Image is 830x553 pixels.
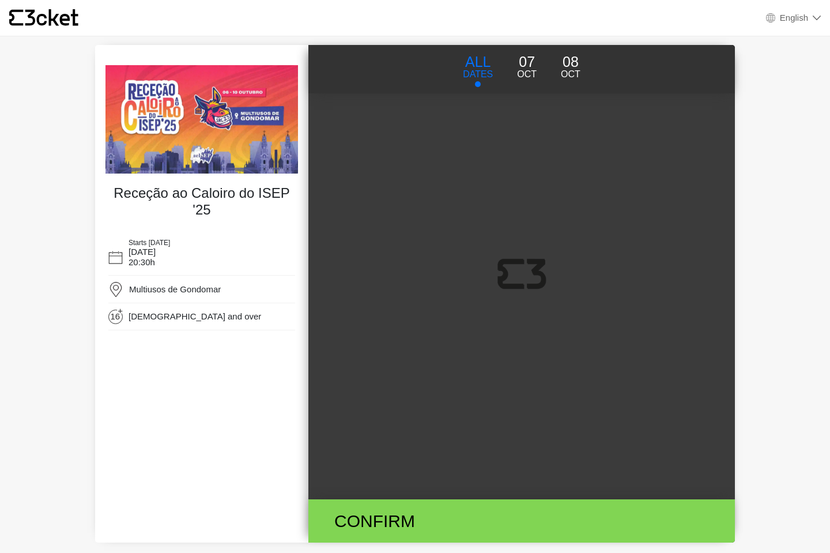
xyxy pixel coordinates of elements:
p: Oct [517,67,537,81]
button: ALL DATES [451,51,505,88]
button: 08 Oct [549,51,593,82]
p: Oct [561,67,580,81]
button: 07 Oct [505,51,549,82]
button: Confirm [308,499,735,543]
span: + [117,308,123,314]
span: Starts [DATE] [129,239,170,247]
p: ALL [463,51,493,73]
p: DATES [463,67,493,81]
span: [DATE] 20:30h [129,247,156,267]
g: {' '} [9,10,23,26]
h4: Receção ao Caloiro do ISEP '25 [111,185,292,219]
span: Multiusos de Gondomar [129,284,221,294]
p: 08 [561,51,580,73]
span: [DEMOGRAPHIC_DATA] and over [129,311,261,322]
img: 7440fe1f37c444abb5e7e2de1cca6be7.webp [105,65,298,174]
div: Confirm [326,508,587,534]
span: 16 [111,311,124,325]
p: 07 [517,51,537,73]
